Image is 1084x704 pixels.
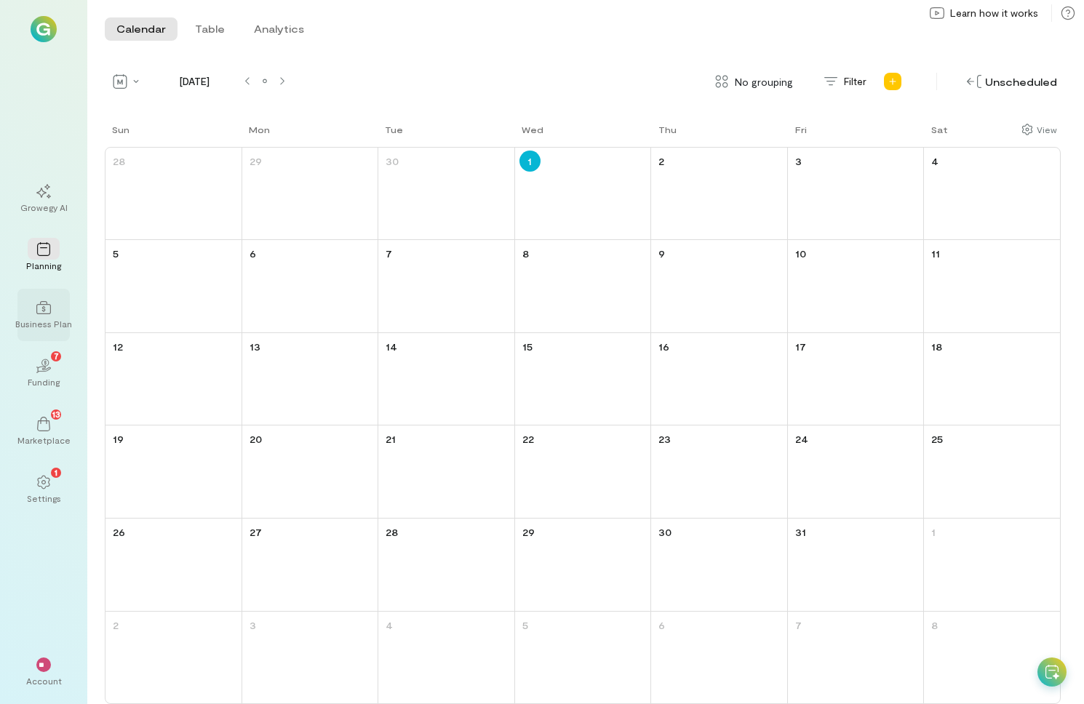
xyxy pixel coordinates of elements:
[514,332,650,425] td: October 15, 2025
[924,519,1060,612] td: November 1, 2025
[651,332,787,425] td: October 16, 2025
[735,74,793,89] span: No grouping
[17,289,70,341] a: Business Plan
[242,519,378,612] td: October 27, 2025
[928,151,941,172] a: October 4, 2025
[17,231,70,283] a: Planning
[105,148,242,240] td: September 28, 2025
[655,243,668,264] a: October 9, 2025
[112,124,129,135] div: Sun
[514,611,650,703] td: November 5, 2025
[54,349,59,362] span: 7
[519,521,538,543] a: October 29, 2025
[105,332,242,425] td: October 12, 2025
[383,336,400,357] a: October 14, 2025
[378,519,514,612] td: October 28, 2025
[383,521,401,543] a: October 28, 2025
[247,336,263,357] a: October 13, 2025
[924,122,951,147] a: Saturday
[651,240,787,333] td: October 9, 2025
[795,124,807,135] div: Fri
[651,425,787,519] td: October 23, 2025
[651,122,680,147] a: Thursday
[658,124,677,135] div: Thu
[383,428,399,449] a: October 21, 2025
[924,148,1060,240] td: October 4, 2025
[928,615,941,636] a: November 8, 2025
[242,332,378,425] td: October 13, 2025
[110,336,126,357] a: October 12, 2025
[383,615,396,636] a: November 4, 2025
[514,519,650,612] td: October 29, 2025
[105,519,242,612] td: October 26, 2025
[247,615,259,636] a: November 3, 2025
[55,465,57,479] span: 1
[242,17,316,41] button: Analytics
[110,243,121,264] a: October 5, 2025
[110,521,128,543] a: October 26, 2025
[247,428,265,449] a: October 20, 2025
[247,243,259,264] a: October 6, 2025
[792,615,805,636] a: November 7, 2025
[792,428,811,449] a: October 24, 2025
[924,425,1060,519] td: October 25, 2025
[655,336,672,357] a: October 16, 2025
[378,122,406,147] a: Tuesday
[105,17,178,41] button: Calendar
[787,611,923,703] td: November 7, 2025
[655,428,674,449] a: October 23, 2025
[928,521,938,543] a: November 1, 2025
[110,615,121,636] a: November 2, 2025
[519,151,541,172] a: October 1, 2025
[787,240,923,333] td: October 10, 2025
[385,124,403,135] div: Tue
[514,148,650,240] td: October 1, 2025
[105,240,242,333] td: October 5, 2025
[27,492,61,504] div: Settings
[655,615,668,636] a: November 6, 2025
[247,521,265,543] a: October 27, 2025
[787,148,923,240] td: October 3, 2025
[651,611,787,703] td: November 6, 2025
[15,318,72,329] div: Business Plan
[787,332,923,425] td: October 17, 2025
[26,675,62,687] div: Account
[378,332,514,425] td: October 14, 2025
[28,376,60,388] div: Funding
[242,122,273,147] a: Monday
[519,336,535,357] a: October 15, 2025
[17,463,70,516] a: Settings
[519,428,537,449] a: October 22, 2025
[514,240,650,333] td: October 8, 2025
[247,151,265,172] a: September 29, 2025
[105,122,132,147] a: Sunday
[378,240,514,333] td: October 7, 2025
[844,74,866,89] span: Filter
[110,151,128,172] a: September 28, 2025
[1018,119,1061,140] div: Show columns
[110,428,127,449] a: October 19, 2025
[378,425,514,519] td: October 21, 2025
[792,336,809,357] a: October 17, 2025
[928,243,943,264] a: October 11, 2025
[787,425,923,519] td: October 24, 2025
[651,519,787,612] td: October 30, 2025
[651,148,787,240] td: October 2, 2025
[792,151,805,172] a: October 3, 2025
[522,124,543,135] div: Wed
[963,71,1061,93] div: Unscheduled
[242,148,378,240] td: September 29, 2025
[931,124,948,135] div: Sat
[924,240,1060,333] td: October 11, 2025
[514,425,650,519] td: October 22, 2025
[249,124,270,135] div: Mon
[383,243,395,264] a: October 7, 2025
[1037,123,1057,136] div: View
[242,425,378,519] td: October 20, 2025
[924,611,1060,703] td: November 8, 2025
[928,428,946,449] a: October 25, 2025
[788,122,810,147] a: Friday
[150,74,239,89] span: [DATE]
[787,519,923,612] td: October 31, 2025
[52,407,60,420] span: 13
